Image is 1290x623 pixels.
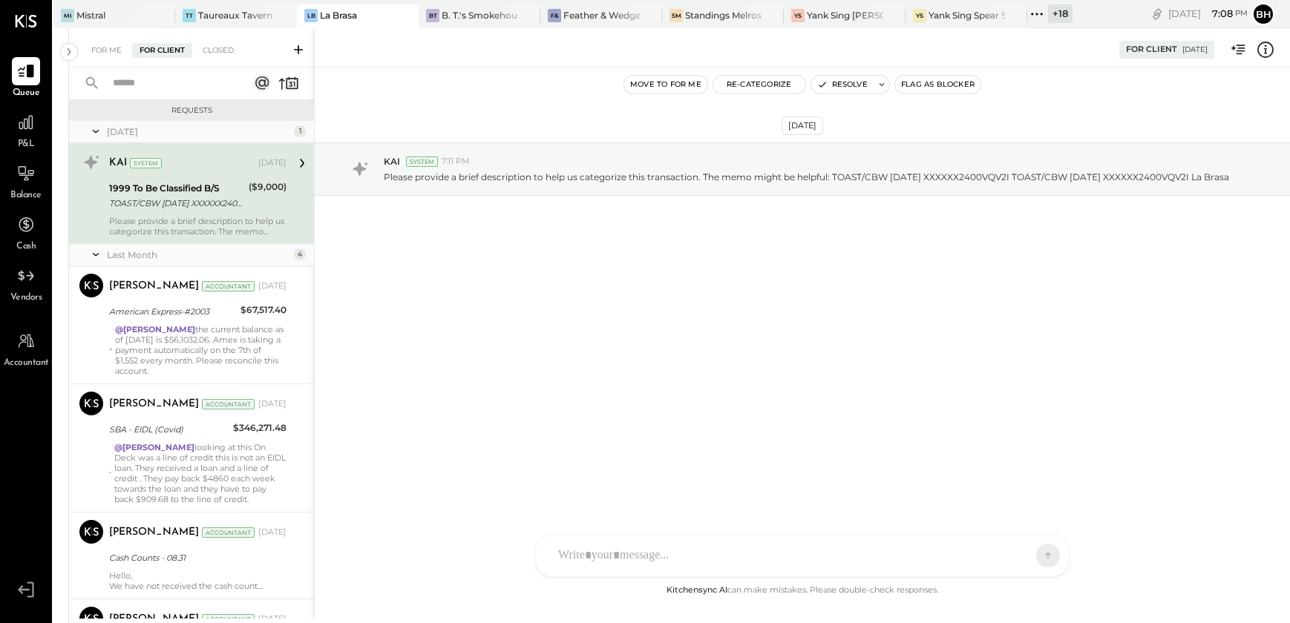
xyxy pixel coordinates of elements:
span: Accountant [4,357,49,370]
strong: @[PERSON_NAME] [115,324,195,334]
div: [DATE] [1168,7,1248,21]
div: BT [426,9,439,22]
div: $346,271.48 [233,421,287,435]
a: Cash [1,211,51,254]
div: Requests [76,105,307,116]
button: Resolve [811,76,874,93]
div: YS [791,9,805,22]
a: P&L [1,108,51,151]
span: Balance [10,189,42,202]
a: Queue [1,57,51,100]
button: Flag as Blocker [895,76,980,93]
button: Move to for me [624,76,707,93]
div: 1 [294,125,306,137]
div: looking at this On Deck was a line of credit this is not an EIDL loan. They received a loan and a... [114,442,287,504]
div: Feather & Wedge [563,9,640,22]
div: [DATE] [258,527,287,538]
div: ($9,000) [249,179,287,194]
div: TOAST/CBW [DATE] XXXXXX2400VQV2I TOAST/CBW [DATE] XXXXXX2400VQV2I La Brasa [109,196,244,211]
div: [PERSON_NAME] [109,397,199,412]
div: We have not received the cash count reports recently, and the GL balance is increasing, which may... [109,581,287,591]
div: Mistral [76,9,105,22]
div: TT [183,9,196,22]
span: Cash [16,240,36,254]
div: Cash Counts - 08.31 [109,550,282,565]
button: Re-Categorize [713,76,805,93]
div: 1999 To Be Classified B/S [109,181,244,196]
div: SBA - EIDL (Covid) [109,422,229,437]
div: F& [548,9,561,22]
div: B. T.'s Smokehouse [442,9,518,22]
div: KAI [109,156,127,171]
span: KAI [384,155,400,168]
div: 4 [294,248,306,260]
div: Accountant [202,399,255,409]
div: $67,517.40 [240,303,287,317]
div: Hello, [109,570,287,591]
div: [PERSON_NAME] [109,525,199,540]
div: [DATE] [258,157,287,169]
div: [PERSON_NAME] [109,279,199,294]
div: Accountant [202,281,255,291]
div: Closed [195,43,241,58]
div: [DATE] [258,398,287,410]
p: Please provide a brief description to help us categorize this transaction. The memo might be help... [384,171,1229,183]
div: Yank Sing [PERSON_NAME][GEOGRAPHIC_DATA] [807,9,883,22]
div: Last Month [107,248,290,261]
div: Taureaux Tavern [198,9,272,22]
div: [DATE] [782,116,823,135]
div: System [406,156,438,167]
div: + 18 [1048,4,1073,23]
div: SM [669,9,683,22]
div: the current balance as of [DATE] is $56,1032.06. Amex is taking a payment automatically on the 7t... [115,324,287,376]
div: La Brasa [320,9,357,22]
div: American Express-#2003 [109,304,236,319]
div: [DATE] [258,280,287,292]
button: Bh [1251,2,1275,26]
div: YS [913,9,926,22]
div: For Client [132,43,192,58]
div: [DATE] [1182,44,1208,55]
div: Please provide a brief description to help us categorize this transaction. The memo might be help... [109,216,287,237]
span: Vendors [10,291,42,305]
div: Mi [61,9,74,22]
div: Yank Sing Spear Street [929,9,1005,22]
div: For Client [1126,44,1177,56]
div: LB [304,9,318,22]
strong: @[PERSON_NAME] [114,442,194,452]
div: copy link [1150,6,1165,22]
span: 7:11 PM [442,156,470,168]
span: P&L [18,138,35,151]
div: System [130,158,162,168]
div: [DATE] [107,125,290,138]
div: For Me [84,43,129,58]
div: Accountant [202,527,255,538]
a: Accountant [1,327,51,370]
span: Queue [13,87,40,100]
a: Vendors [1,262,51,305]
div: Standings Melrose [685,9,762,22]
a: Balance [1,159,51,202]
